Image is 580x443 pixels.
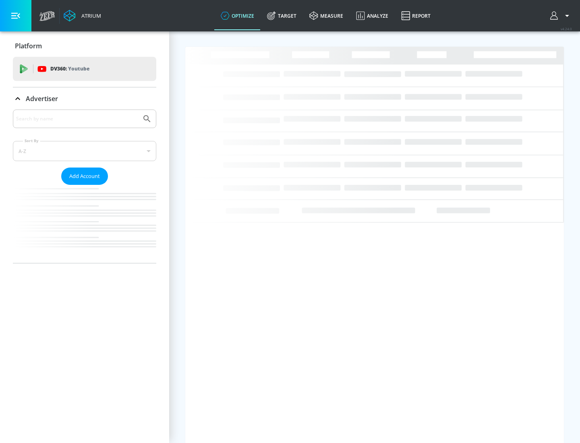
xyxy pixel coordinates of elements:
[68,64,89,73] p: Youtube
[303,1,350,30] a: measure
[23,138,40,143] label: Sort By
[13,110,156,263] div: Advertiser
[15,41,42,50] p: Platform
[13,87,156,110] div: Advertiser
[13,185,156,263] nav: list of Advertiser
[214,1,261,30] a: optimize
[13,141,156,161] div: A-Z
[395,1,437,30] a: Report
[13,35,156,57] div: Platform
[16,114,138,124] input: Search by name
[561,27,572,31] span: v 4.24.0
[350,1,395,30] a: Analyze
[78,12,101,19] div: Atrium
[50,64,89,73] p: DV360:
[61,168,108,185] button: Add Account
[69,172,100,181] span: Add Account
[64,10,101,22] a: Atrium
[261,1,303,30] a: Target
[13,57,156,81] div: DV360: Youtube
[26,94,58,103] p: Advertiser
